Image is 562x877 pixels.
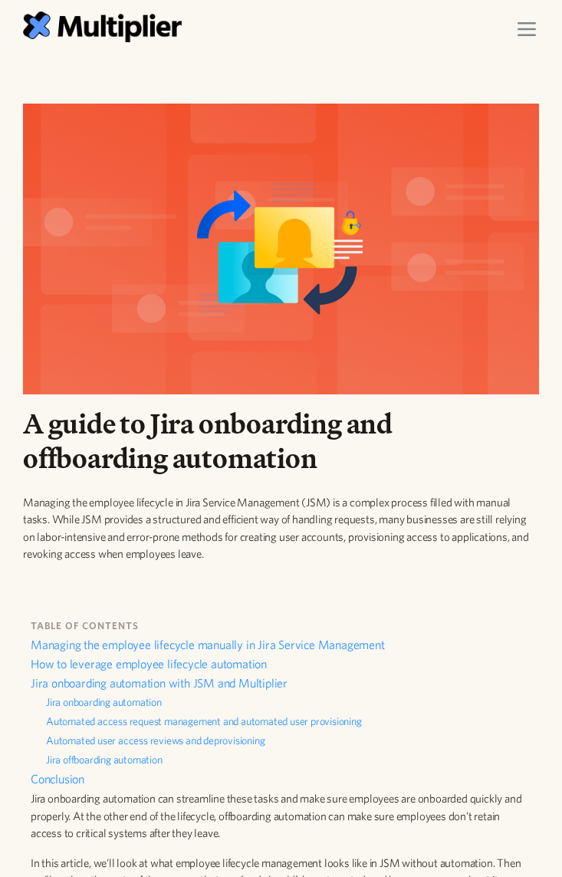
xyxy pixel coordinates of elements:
a: How to leverage employee lifecycle automation [31,656,531,675]
a: Jira onboarding automation [46,694,531,714]
h6: table of contents [31,618,531,634]
a: Managing the employee lifecycle manually in Jira Service Management [31,637,531,656]
p: Managing the employee lifecycle in Jira Service Management (JSM) is a complex process filled with... [23,494,539,563]
a: Automated access request management and automated user provisioning [46,714,531,733]
p: Jira onboarding automation can streamline these tasks and make sure employees are onboarded quick... [31,790,531,842]
img: A guide to Jira onboarding and offboarding automation [23,104,539,394]
a: Jira offboarding automation [46,752,531,771]
a: Jira onboarding automation with JSM and Multiplier [31,675,531,694]
div: menu [505,8,548,51]
h1: A guide to Jira onboarding and offboarding automation [23,407,539,476]
a: Automated user access reviews and deprovisioning [46,733,531,752]
a: Conclusion [31,771,531,790]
